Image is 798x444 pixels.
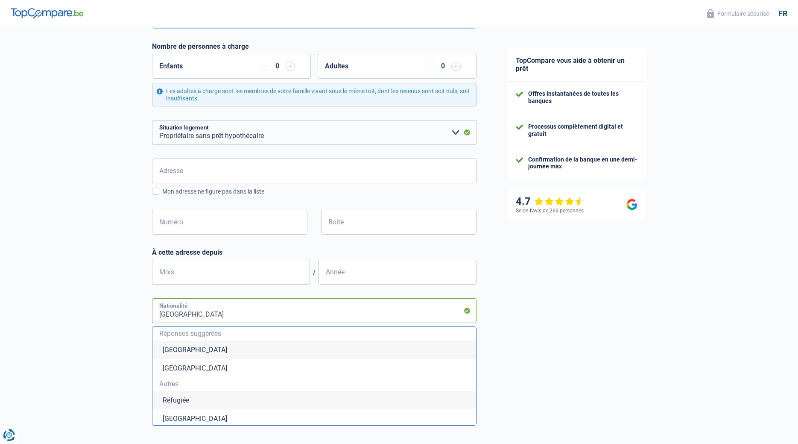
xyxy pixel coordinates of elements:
div: Offres instantanées de toutes les banques [528,90,637,105]
span: / [310,268,319,276]
div: TopCompare vous aide à obtenir un prêt [507,48,646,82]
div: 4.7 [516,195,585,208]
label: À cette adresse depuis [152,248,476,256]
input: Sélectionnez votre adresse dans la barre de recherche [152,159,476,183]
div: Mon adresse ne figure pas dans la liste [162,187,476,196]
input: AAAA [319,260,476,285]
div: fr [778,9,787,18]
div: 0 [439,63,447,70]
span: Réponses suggérées [159,330,469,337]
div: Processus complètement digital et gratuit [528,123,637,138]
li: [GEOGRAPHIC_DATA] [152,359,476,377]
input: MM [152,260,310,285]
div: Les adultes à charge sont les membres de votre famille vivant sous le même toit, dont les revenus... [152,83,476,107]
li: Réfugiée [152,391,476,409]
div: Confirmation de la banque en une demi-journée max [528,156,637,171]
span: Autres [159,381,469,388]
li: [GEOGRAPHIC_DATA] [152,409,476,428]
input: Belgique [152,298,476,323]
img: TopCompare Logo [11,8,83,18]
label: Nombre de personnes à charge [152,42,249,50]
label: Adultes [325,63,348,70]
div: 0 [274,63,281,70]
img: Advertisement [2,230,3,231]
li: [GEOGRAPHIC_DATA] [152,341,476,359]
div: Selon l’avis de 266 personnes [516,208,584,214]
button: Formulaire sécurisé [702,6,774,21]
label: Enfants [159,63,183,70]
